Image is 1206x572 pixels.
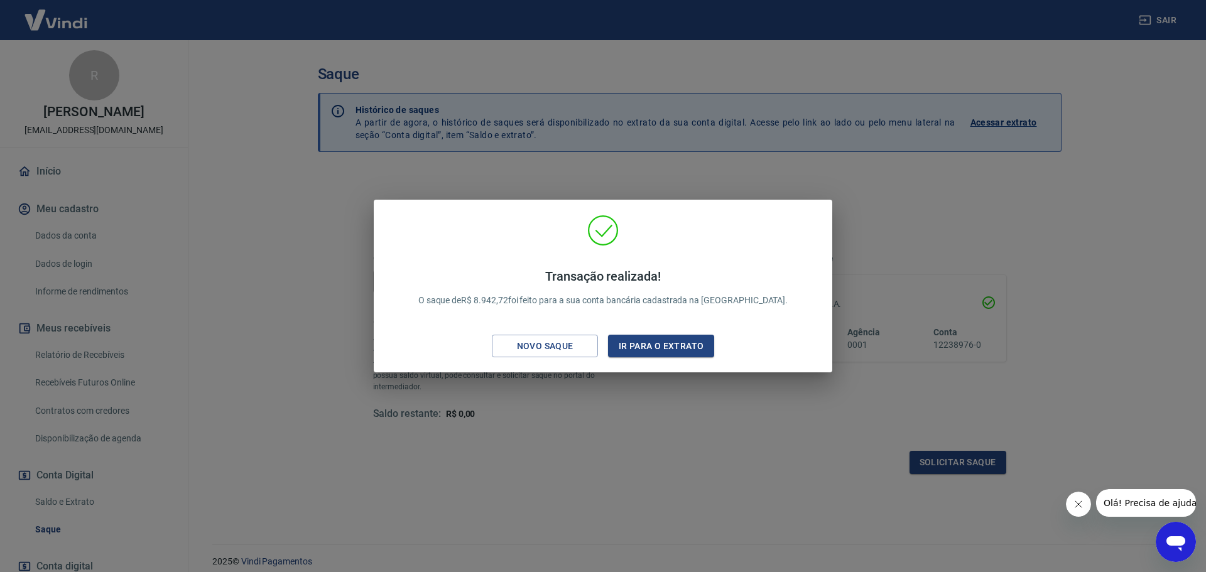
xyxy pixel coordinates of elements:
[8,9,106,19] span: Olá! Precisa de ajuda?
[1096,489,1196,517] iframe: Mensagem da empresa
[492,335,598,358] button: Novo saque
[608,335,714,358] button: Ir para o extrato
[502,338,589,354] div: Novo saque
[1156,522,1196,562] iframe: Botão para abrir a janela de mensagens
[1066,492,1091,517] iframe: Fechar mensagem
[418,269,788,284] h4: Transação realizada!
[418,269,788,307] p: O saque de R$ 8.942,72 foi feito para a sua conta bancária cadastrada na [GEOGRAPHIC_DATA].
